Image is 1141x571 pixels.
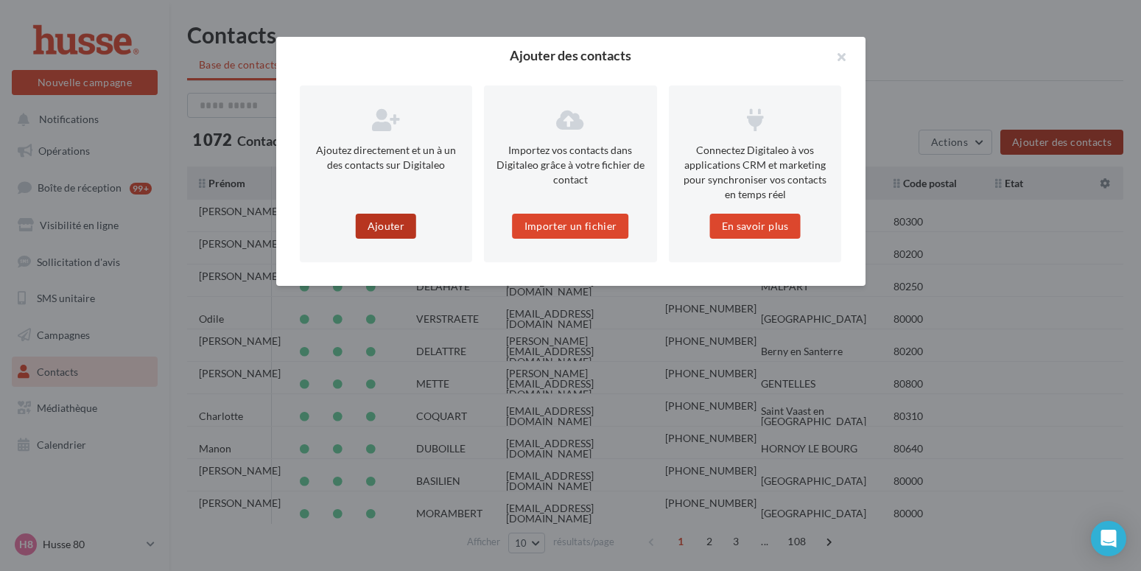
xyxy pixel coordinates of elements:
[496,143,645,187] p: Importez vos contacts dans Digitaleo grâce à votre fichier de contact
[513,214,629,239] button: Importer un fichier
[356,214,416,239] button: Ajouter
[312,143,461,172] p: Ajoutez directement et un à un des contacts sur Digitaleo
[681,143,830,202] p: Connectez Digitaleo à vos applications CRM et marketing pour synchroniser vos contacts en temps réel
[1091,521,1126,556] div: Open Intercom Messenger
[300,49,842,62] h2: Ajouter des contacts
[710,214,801,239] button: En savoir plus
